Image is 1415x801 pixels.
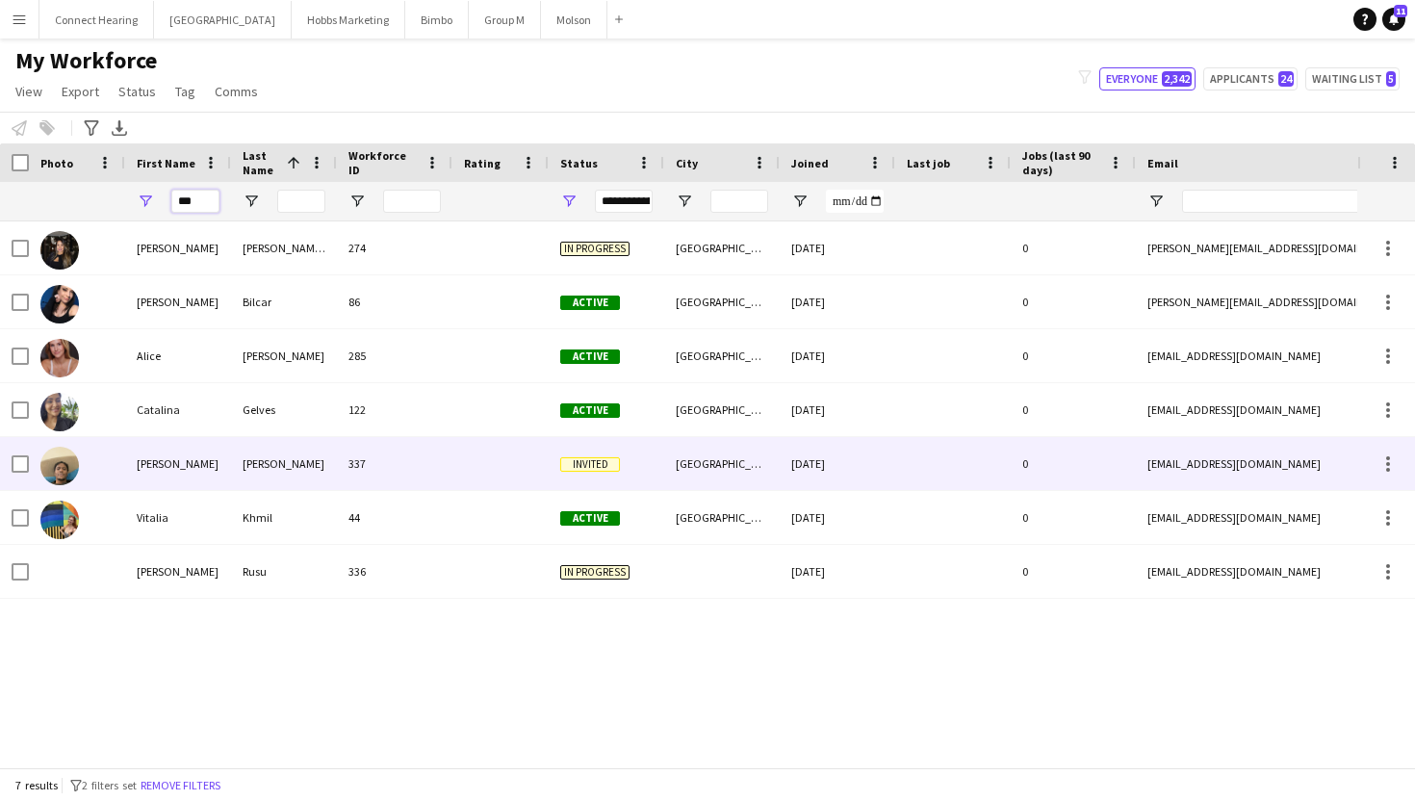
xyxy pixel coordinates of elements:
[231,491,337,544] div: Khmil
[1382,8,1405,31] a: 11
[1011,221,1136,274] div: 0
[111,79,164,104] a: Status
[907,156,950,170] span: Last job
[118,83,156,100] span: Status
[80,116,103,140] app-action-btn: Advanced filters
[1147,156,1178,170] span: Email
[1162,71,1192,87] span: 2,342
[207,79,266,104] a: Comms
[8,79,50,104] a: View
[125,329,231,382] div: Alice
[54,79,107,104] a: Export
[243,148,279,177] span: Last Name
[231,383,337,436] div: Gelves
[780,383,895,436] div: [DATE]
[337,329,452,382] div: 285
[560,403,620,418] span: Active
[826,190,884,213] input: Joined Filter Input
[40,393,79,431] img: Catalina Gelves
[167,79,203,104] a: Tag
[791,156,829,170] span: Joined
[1022,148,1101,177] span: Jobs (last 90 days)
[137,193,154,210] button: Open Filter Menu
[541,1,607,39] button: Molson
[337,491,452,544] div: 44
[171,190,219,213] input: First Name Filter Input
[337,275,452,328] div: 86
[292,1,405,39] button: Hobbs Marketing
[125,383,231,436] div: Catalina
[125,221,231,274] div: [PERSON_NAME]
[125,491,231,544] div: Vitalia
[469,1,541,39] button: Group M
[125,437,231,490] div: [PERSON_NAME]
[108,116,131,140] app-action-btn: Export XLSX
[664,275,780,328] div: [GEOGRAPHIC_DATA]
[137,156,195,170] span: First Name
[1278,71,1294,87] span: 24
[1011,437,1136,490] div: 0
[40,285,79,323] img: Natalie Bilcar
[1011,275,1136,328] div: 0
[231,545,337,598] div: Rusu
[337,545,452,598] div: 336
[15,46,157,75] span: My Workforce
[277,190,325,213] input: Last Name Filter Input
[560,457,620,472] span: Invited
[337,221,452,274] div: 274
[40,339,79,377] img: Alice Clement
[1386,71,1396,87] span: 5
[560,565,630,580] span: In progress
[40,231,79,270] img: Natalia Alves dos Santos
[231,275,337,328] div: Bilcar
[15,83,42,100] span: View
[780,437,895,490] div: [DATE]
[560,193,578,210] button: Open Filter Menu
[231,329,337,382] div: [PERSON_NAME]
[39,1,154,39] button: Connect Hearing
[676,156,698,170] span: City
[125,275,231,328] div: [PERSON_NAME]
[125,545,231,598] div: [PERSON_NAME]
[664,491,780,544] div: [GEOGRAPHIC_DATA]
[154,1,292,39] button: [GEOGRAPHIC_DATA]
[560,511,620,526] span: Active
[1394,5,1407,17] span: 11
[780,545,895,598] div: [DATE]
[405,1,469,39] button: Bimbo
[1011,329,1136,382] div: 0
[137,775,224,796] button: Remove filters
[664,383,780,436] div: [GEOGRAPHIC_DATA]
[215,83,258,100] span: Comms
[383,190,441,213] input: Workforce ID Filter Input
[82,778,137,792] span: 2 filters set
[1011,383,1136,436] div: 0
[1203,67,1298,90] button: Applicants24
[231,221,337,274] div: [PERSON_NAME] dos [PERSON_NAME]
[1099,67,1196,90] button: Everyone2,342
[1305,67,1400,90] button: Waiting list5
[560,296,620,310] span: Active
[710,190,768,213] input: City Filter Input
[40,501,79,539] img: Vitalia Khmil
[780,275,895,328] div: [DATE]
[348,148,418,177] span: Workforce ID
[560,156,598,170] span: Status
[664,221,780,274] div: [GEOGRAPHIC_DATA]
[337,437,452,490] div: 337
[780,221,895,274] div: [DATE]
[231,437,337,490] div: [PERSON_NAME]
[40,447,79,485] img: Ali Idris
[1011,491,1136,544] div: 0
[664,329,780,382] div: [GEOGRAPHIC_DATA]
[664,437,780,490] div: [GEOGRAPHIC_DATA]
[62,83,99,100] span: Export
[464,156,501,170] span: Rating
[40,156,73,170] span: Photo
[337,383,452,436] div: 122
[676,193,693,210] button: Open Filter Menu
[560,349,620,364] span: Active
[791,193,809,210] button: Open Filter Menu
[175,83,195,100] span: Tag
[243,193,260,210] button: Open Filter Menu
